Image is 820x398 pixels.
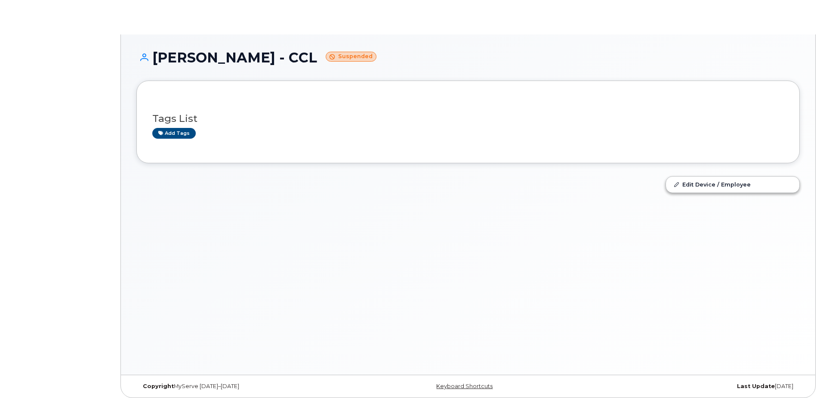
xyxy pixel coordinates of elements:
[666,177,799,192] a: Edit Device / Employee
[737,383,775,389] strong: Last Update
[436,383,493,389] a: Keyboard Shortcuts
[579,383,800,390] div: [DATE]
[326,52,376,62] small: Suspended
[143,383,174,389] strong: Copyright
[136,383,358,390] div: MyServe [DATE]–[DATE]
[136,50,800,65] h1: [PERSON_NAME] - CCL
[152,113,784,124] h3: Tags List
[152,128,196,139] a: Add tags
